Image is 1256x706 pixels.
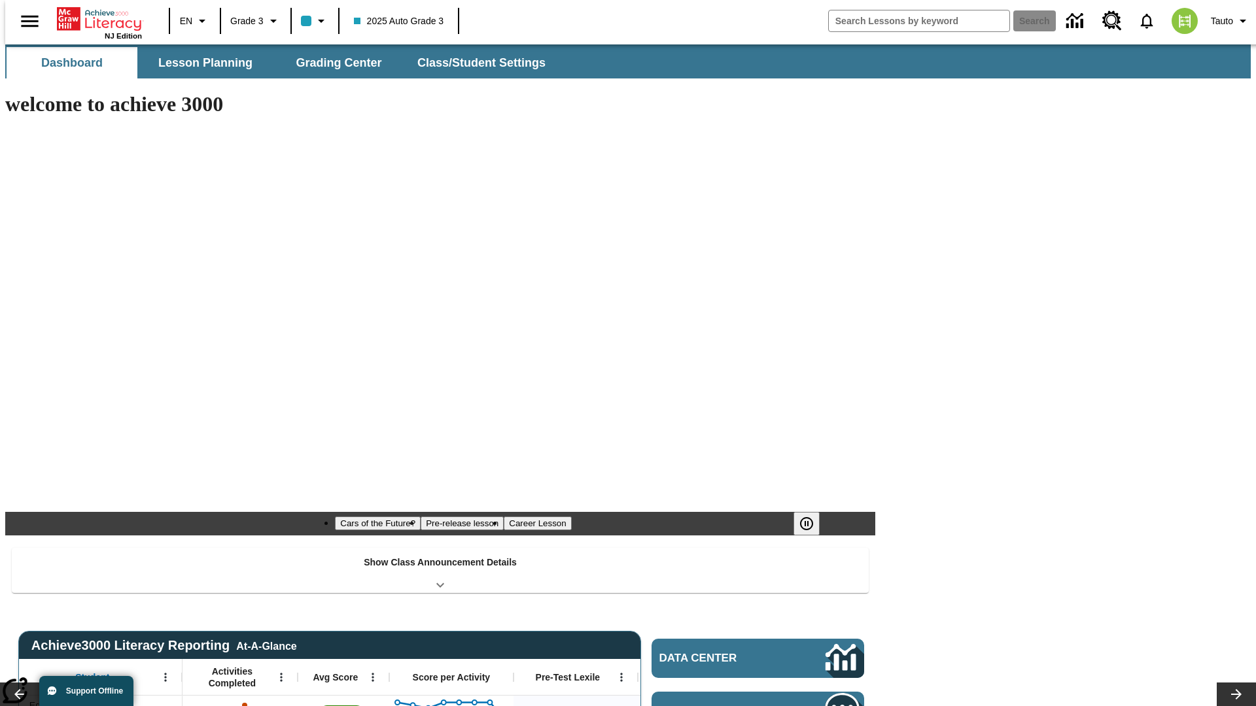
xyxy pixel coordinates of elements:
span: Achieve3000 Literacy Reporting [31,638,297,653]
button: Slide 3 Career Lesson [504,516,571,530]
button: Profile/Settings [1206,9,1256,33]
a: Resource Center, Will open in new tab [1094,3,1130,39]
span: Grading Center [296,56,381,71]
span: Support Offline [66,686,123,696]
span: Grade 3 [230,14,264,28]
button: Pause [794,512,820,535]
span: Score per Activity [413,671,491,683]
button: Class/Student Settings [407,47,556,78]
span: 2025 Auto Grade 3 [354,14,444,28]
button: Open Menu [156,667,175,687]
span: EN [180,14,192,28]
button: Open Menu [271,667,291,687]
button: Open Menu [363,667,383,687]
div: SubNavbar [5,44,1251,78]
span: Student [75,671,109,683]
span: Class/Student Settings [417,56,546,71]
span: NJ Edition [105,32,142,40]
div: Home [57,5,142,40]
button: Lesson Planning [140,47,271,78]
span: Avg Score [313,671,358,683]
button: Slide 1 Cars of the Future? [335,516,421,530]
button: Dashboard [7,47,137,78]
span: Pre-Test Lexile [536,671,601,683]
p: Show Class Announcement Details [364,556,517,569]
span: Activities Completed [189,665,275,689]
a: Home [57,6,142,32]
button: Grading Center [273,47,404,78]
a: Data Center [1058,3,1094,39]
span: Data Center [659,652,782,665]
h1: welcome to achieve 3000 [5,92,875,116]
button: Open side menu [10,2,49,41]
input: search field [829,10,1009,31]
button: Lesson carousel, Next [1217,682,1256,706]
div: At-A-Glance [236,638,296,652]
span: Lesson Planning [158,56,253,71]
a: Notifications [1130,4,1164,38]
span: Tauto [1211,14,1233,28]
button: Class color is light blue. Change class color [296,9,334,33]
button: Slide 2 Pre-release lesson [421,516,504,530]
a: Data Center [652,639,864,678]
div: Show Class Announcement Details [12,548,869,593]
button: Select a new avatar [1164,4,1206,38]
span: Dashboard [41,56,103,71]
div: SubNavbar [5,47,557,78]
div: Pause [794,512,833,535]
button: Language: EN, Select a language [174,9,216,33]
button: Grade: Grade 3, Select a grade [225,9,287,33]
img: avatar image [1172,8,1198,34]
button: Support Offline [39,676,133,706]
button: Open Menu [612,667,631,687]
